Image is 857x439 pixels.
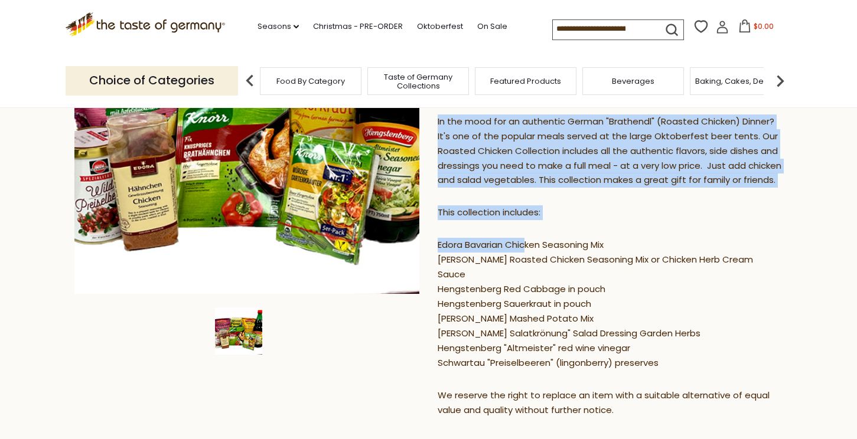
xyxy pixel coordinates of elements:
[438,114,783,188] p: In the mood for an authentic German "Brathendl" (Roasted Chicken) Dinner? It's one of the popular...
[438,388,783,418] p: We reserve the right to replace an item with a suitable alternative of equal value and quality wi...
[417,20,463,33] a: Oktoberfest
[768,69,792,93] img: next arrow
[490,77,561,86] a: Featured Products
[695,77,787,86] a: Baking, Cakes, Desserts
[313,20,403,33] a: Christmas - PRE-ORDER
[754,21,774,31] span: $0.00
[477,20,507,33] a: On Sale
[438,238,783,371] p: Edora Bavarian Chicken Seasoning Mix [PERSON_NAME] Roasted Chicken Seasoning Mix or Chicken Herb ...
[238,69,262,93] img: previous arrow
[66,66,238,95] p: Choice of Categories
[612,77,654,86] a: Beverages
[371,73,465,90] a: Taste of Germany Collections
[276,77,345,86] a: Food By Category
[438,205,783,220] p: This collection includes:
[215,307,262,355] img: The Taste of Germany "Brathendl" Roasted Chicken Meal Kit
[258,20,299,33] a: Seasons
[731,19,781,37] button: $0.00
